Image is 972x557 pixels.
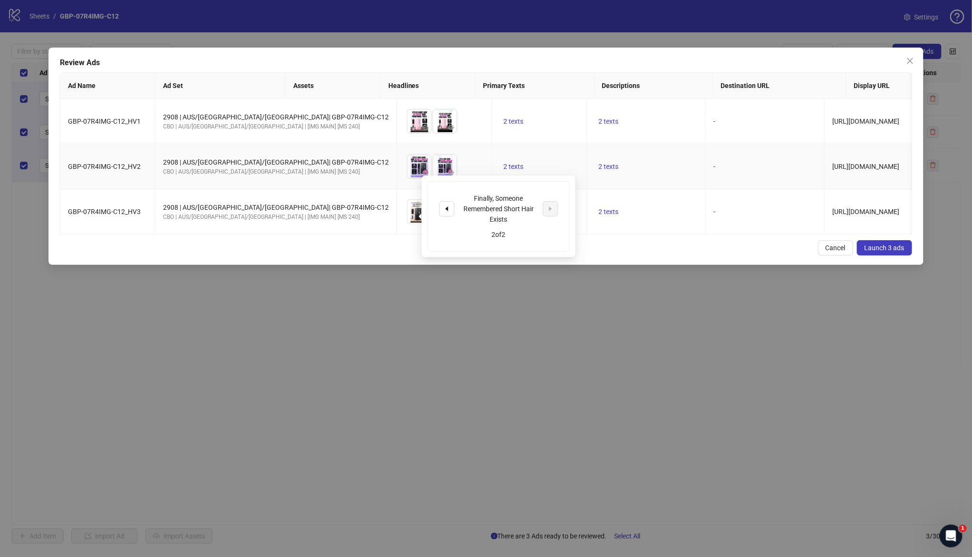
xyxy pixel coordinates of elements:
div: 2908 | AUS/[GEOGRAPHIC_DATA]/[GEOGRAPHIC_DATA]| GBP-07R4IMG-C12 [163,157,389,167]
th: Display URL [847,73,942,99]
th: Assets [286,73,381,99]
span: 2 texts [503,117,523,125]
button: 2 texts [500,161,527,172]
span: caret-left [443,205,450,212]
button: Close [903,53,918,68]
th: Ad Name [60,73,155,99]
span: eye [448,169,454,176]
img: Asset 1 [407,155,431,178]
th: Ad Set [155,73,285,99]
button: 2 texts [595,116,622,127]
span: 2 texts [503,163,523,170]
button: Preview [445,167,457,178]
span: 1 [959,525,967,532]
img: Asset 1 [407,200,431,224]
button: Preview [445,122,457,133]
th: Descriptions [595,73,713,99]
span: eye [448,124,454,131]
button: 2 texts [500,116,527,127]
span: close [906,57,914,65]
div: Review Ads [60,57,912,68]
span: [URL][DOMAIN_NAME] [832,208,899,215]
iframe: Intercom live chat [940,525,962,547]
th: Destination URL [713,73,847,99]
span: GBP-07R4IMG-C12_HV2 [68,163,141,170]
button: Cancel [818,240,853,255]
span: GBP-07R4IMG-C12_HV1 [68,117,141,125]
img: Asset 2 [433,155,457,178]
span: - [713,208,715,215]
th: Primary Texts [476,73,595,99]
div: 2 of 2 [439,229,558,240]
span: - [713,163,715,170]
span: eye [422,169,429,176]
th: Headlines [381,73,476,99]
span: - [713,117,715,125]
button: 2 texts [595,206,622,217]
span: 2 texts [598,208,618,215]
div: CBO | AUS/[GEOGRAPHIC_DATA]/[GEOGRAPHIC_DATA] | [IMG MAIN] [MS 240] [163,122,389,131]
span: Launch 3 ads [865,244,905,252]
button: Preview [420,122,431,133]
button: Launch 3 ads [857,240,912,255]
span: eye [422,124,429,131]
span: [URL][DOMAIN_NAME] [832,117,899,125]
div: CBO | AUS/[GEOGRAPHIC_DATA]/[GEOGRAPHIC_DATA] | [IMG MAIN] [MS 240] [163,167,389,176]
button: Preview [420,167,431,178]
img: Asset 2 [433,109,457,133]
span: GBP-07R4IMG-C12_HV3 [68,208,141,215]
button: Preview [420,212,431,224]
img: Asset 1 [407,109,431,133]
div: 2908 | AUS/[GEOGRAPHIC_DATA]/[GEOGRAPHIC_DATA]| GBP-07R4IMG-C12 [163,202,389,213]
span: 2 texts [598,163,618,170]
div: CBO | AUS/[GEOGRAPHIC_DATA]/[GEOGRAPHIC_DATA] | [IMG MAIN] [MS 240] [163,213,389,222]
button: 2 texts [595,161,622,172]
div: 2908 | AUS/[GEOGRAPHIC_DATA]/[GEOGRAPHIC_DATA]| GBP-07R4IMG-C12 [163,112,389,122]
div: Finally, Someone Remembered Short Hair Exists [459,193,538,225]
span: [URL][DOMAIN_NAME] [832,163,899,170]
span: Cancel [826,244,846,252]
span: 2 texts [598,117,618,125]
